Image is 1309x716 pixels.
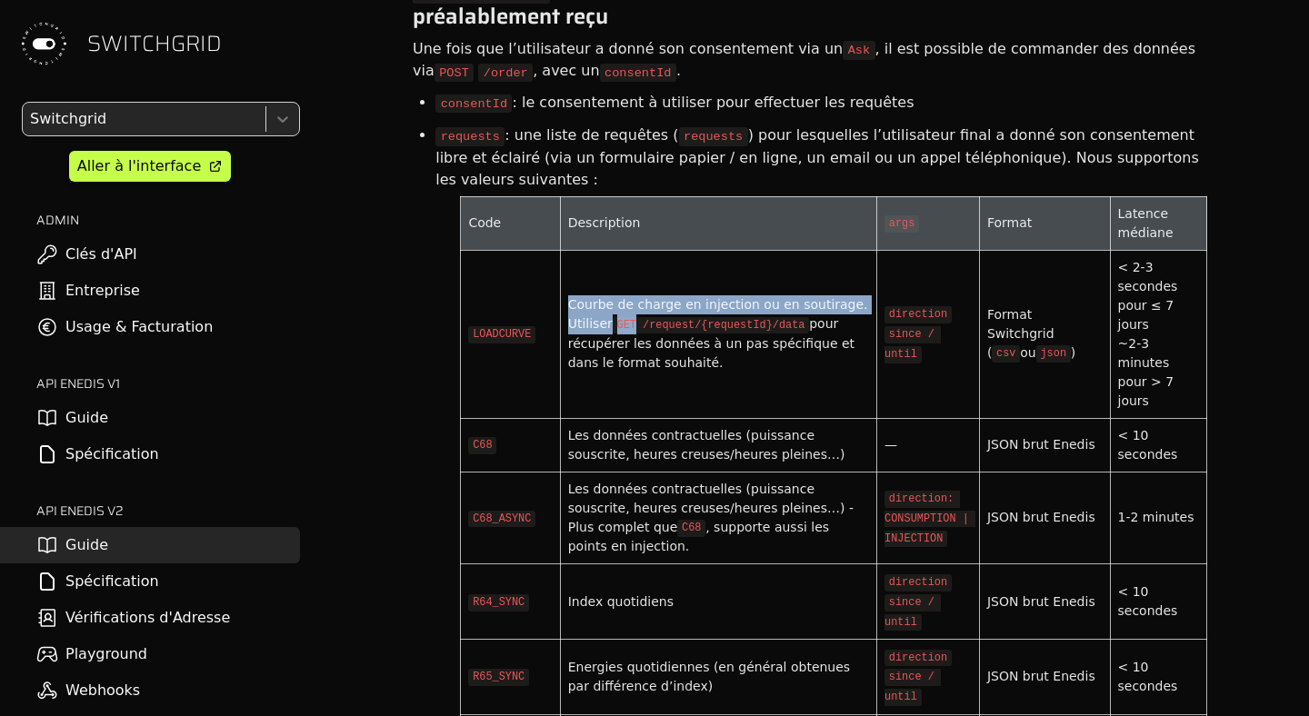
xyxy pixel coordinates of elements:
li: : une liste de requêtes ( ) pour lesquelles l’utilisateur final a donné son consentement libre et... [435,119,1207,195]
code: consentId [600,64,676,82]
code: direction [884,574,952,592]
h2: ADMIN [36,211,300,229]
img: Switchgrid Logo [15,15,73,73]
div: Une fois que l’utilisateur a donné son consentement via un , il est possible de commander des don... [411,35,1207,85]
div: Format Switchgrid ( ou ) [987,305,1103,363]
div: < 10 secondes [1118,426,1200,464]
code: GET /request/{requestId}/data [613,317,809,334]
a: Aller à l'interface [69,151,231,182]
div: Courbe de charge en injection ou en soutirage. Utiliser pour récupérer les données à un pas spéci... [568,295,869,373]
div: Les données contractuelles (puissance souscrite, heures creuses/heures pleines…) - Plus complet q... [568,480,869,557]
code: Ask [843,41,874,59]
li: : le consentement à utiliser pour effectuer les requêtes [435,86,914,119]
div: Code [468,214,552,233]
code: direction: CONSUMPTION | INJECTION [884,491,975,547]
code: direction [884,650,952,667]
code: C68 [677,520,705,537]
div: Energies quotidiennes (en général obtenues par différence d’index) [568,658,869,696]
div: Aller à l'interface [77,155,201,177]
code: C68_ASYNC [468,511,535,528]
code: since / until [884,326,941,363]
div: JSON brut Enedis [987,592,1103,612]
div: JSON brut Enedis [987,667,1103,686]
code: /order [478,64,533,82]
code: requests [435,127,505,145]
div: < 10 secondes [1118,582,1200,621]
div: Format [987,214,1103,233]
h2: API ENEDIS v1 [36,374,300,393]
div: JSON brut Enedis [987,435,1103,454]
code: since / until [884,669,941,706]
div: < 2-3 secondes pour ≤ 7 jours ~2-3 minutes pour > 7 jours [1118,258,1200,411]
h2: API ENEDIS v2 [36,502,300,520]
code: consentId [435,94,512,113]
code: args [884,215,919,233]
code: R65_SYNC [468,669,529,686]
code: direction [884,306,952,323]
div: Les données contractuelles (puissance souscrite, heures creuses/heures pleines…) [568,426,869,464]
code: since / until [884,594,941,631]
div: 1-2 minutes [1118,508,1200,527]
div: — [884,435,972,454]
code: requests [679,127,748,145]
div: Index quotidiens [568,592,869,612]
code: C68 [468,437,496,454]
code: LOADCURVE [468,326,535,343]
div: JSON brut Enedis [987,508,1103,527]
code: POST [435,64,475,82]
code: csv [992,345,1020,363]
code: json [1036,345,1071,363]
div: Description [568,214,869,233]
code: R64_SYNC [468,594,529,612]
div: Latence médiane [1118,204,1200,243]
div: < 10 secondes [1118,658,1200,696]
span: SWITCHGRID [87,29,222,58]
